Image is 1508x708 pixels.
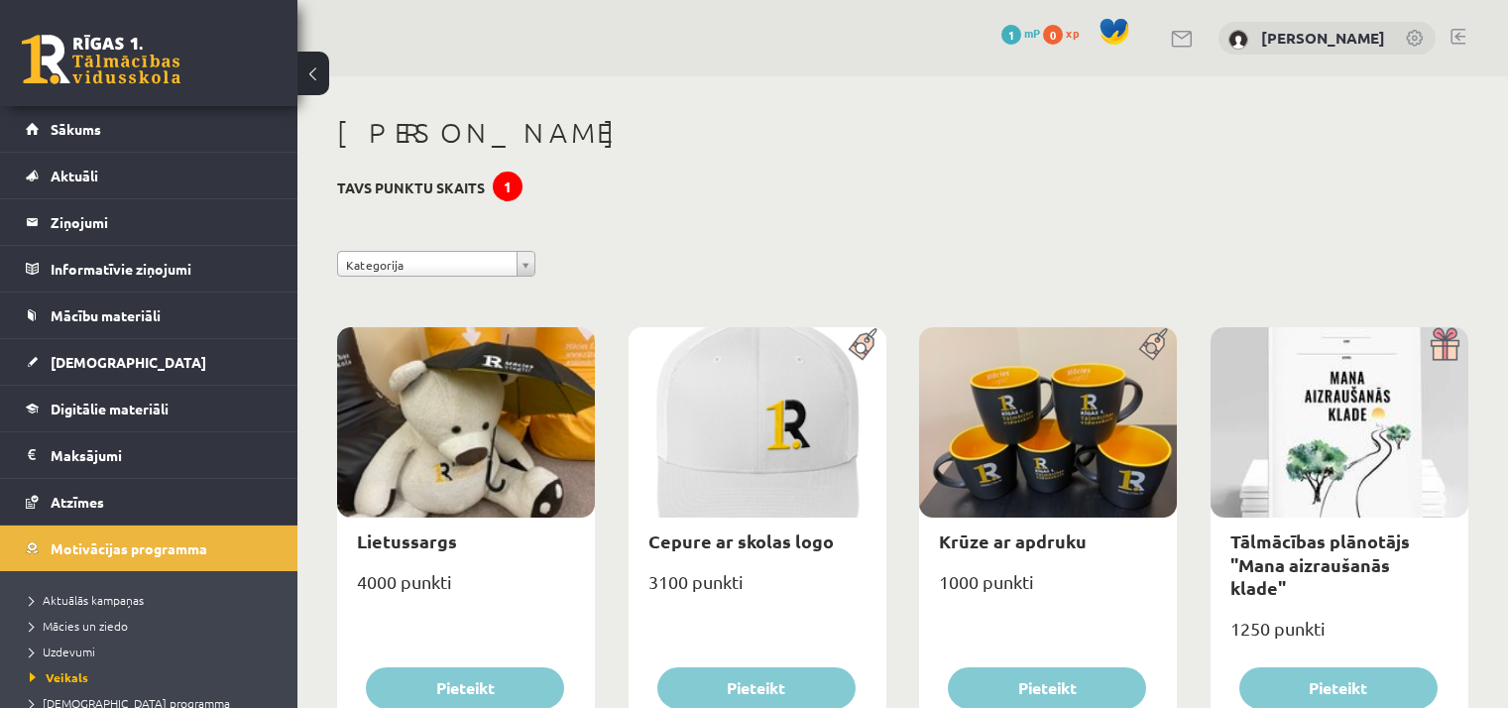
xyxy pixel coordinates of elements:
span: xp [1066,25,1079,41]
a: Lietussargs [357,530,457,552]
a: Mācies un ziedo [30,617,278,635]
span: Mācību materiāli [51,306,161,324]
span: mP [1024,25,1040,41]
h1: [PERSON_NAME] [337,116,1468,150]
a: Kategorija [337,251,535,277]
span: Kategorija [346,252,509,278]
a: Tālmācības plānotājs "Mana aizraušanās klade" [1230,530,1410,599]
img: Populāra prece [842,327,886,361]
a: Motivācijas programma [26,526,273,571]
a: 0 xp [1043,25,1089,41]
img: Ance Āboliņa [1228,30,1248,50]
span: Digitālie materiāli [51,400,169,417]
span: Aktuālās kampaņas [30,592,144,608]
span: Mācies un ziedo [30,618,128,634]
h3: Tavs punktu skaits [337,179,485,196]
a: Ziņojumi [26,199,273,245]
span: 1 [1001,25,1021,45]
a: Rīgas 1. Tālmācības vidusskola [22,35,180,84]
a: Veikals [30,668,278,686]
div: 4000 punkti [337,565,595,615]
a: [DEMOGRAPHIC_DATA] [26,339,273,385]
a: Aktuāli [26,153,273,198]
a: Atzīmes [26,479,273,525]
a: Sākums [26,106,273,152]
span: Veikals [30,669,88,685]
a: Uzdevumi [30,643,278,660]
a: 1 mP [1001,25,1040,41]
div: 3100 punkti [629,565,886,615]
a: Aktuālās kampaņas [30,591,278,609]
div: 1250 punkti [1211,612,1468,661]
a: Krūze ar apdruku [939,530,1087,552]
a: Informatīvie ziņojumi [26,246,273,292]
span: Aktuāli [51,167,98,184]
div: 1000 punkti [919,565,1177,615]
span: Atzīmes [51,493,104,511]
span: Sākums [51,120,101,138]
legend: Maksājumi [51,432,273,478]
span: [DEMOGRAPHIC_DATA] [51,353,206,371]
a: [PERSON_NAME] [1261,28,1385,48]
span: Motivācijas programma [51,539,207,557]
img: Populāra prece [1132,327,1177,361]
span: Uzdevumi [30,644,95,659]
a: Cepure ar skolas logo [648,530,834,552]
a: Mācību materiāli [26,293,273,338]
span: 0 [1043,25,1063,45]
a: Maksājumi [26,432,273,478]
div: 1 [493,172,522,201]
legend: Ziņojumi [51,199,273,245]
legend: Informatīvie ziņojumi [51,246,273,292]
img: Dāvana ar pārsteigumu [1424,327,1468,361]
a: Digitālie materiāli [26,386,273,431]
